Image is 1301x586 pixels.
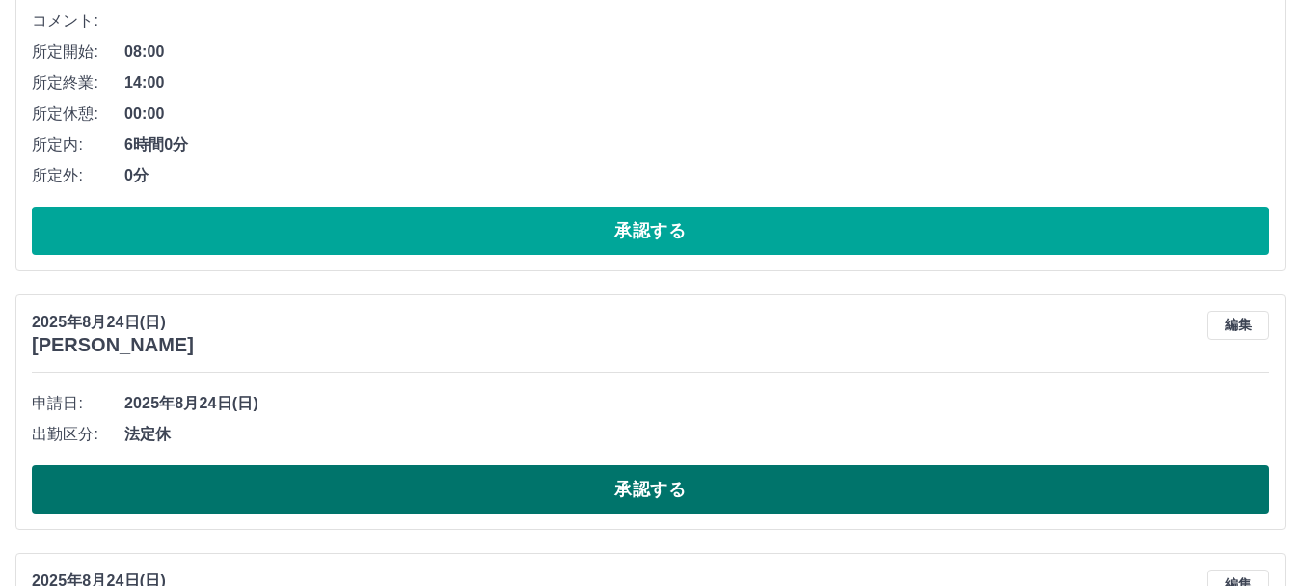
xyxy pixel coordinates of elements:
[1207,311,1269,340] button: 編集
[32,334,194,356] h3: [PERSON_NAME]
[124,71,1269,95] span: 14:00
[32,207,1269,255] button: 承認する
[124,423,1269,446] span: 法定休
[124,164,1269,187] span: 0分
[32,164,124,187] span: 所定外:
[32,311,194,334] p: 2025年8月24日(日)
[32,465,1269,514] button: 承認する
[32,10,124,33] span: コメント:
[124,41,1269,64] span: 08:00
[32,133,124,156] span: 所定内:
[124,102,1269,126] span: 00:00
[32,71,124,95] span: 所定終業:
[32,392,124,415] span: 申請日:
[124,392,1269,415] span: 2025年8月24日(日)
[32,423,124,446] span: 出勤区分:
[32,102,124,126] span: 所定休憩:
[32,41,124,64] span: 所定開始:
[124,133,1269,156] span: 6時間0分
